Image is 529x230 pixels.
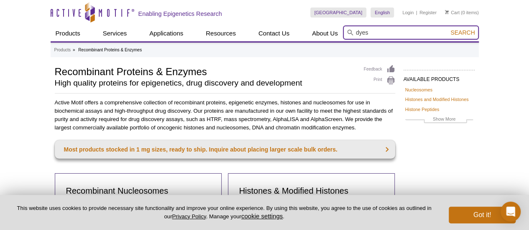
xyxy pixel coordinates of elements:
[78,48,142,52] li: Recombinant Proteins & Enzymes
[445,10,449,14] img: Your Cart
[13,205,435,220] p: This website uses cookies to provide necessary site functionality and improve your online experie...
[448,29,477,36] button: Search
[66,186,169,195] span: Recombinant Nucleosomes
[364,65,395,74] a: Feedback
[445,8,479,18] li: (0 items)
[253,25,294,41] a: Contact Us
[201,25,241,41] a: Resources
[55,65,355,77] h1: Recombinant Proteins & Enzymes
[310,8,367,18] a: [GEOGRAPHIC_DATA]
[54,46,71,54] a: Products
[64,182,171,200] a: Recombinant Nucleosomes
[241,212,283,220] button: cookie settings
[405,96,469,103] a: Histones and Modified Histones
[416,8,417,18] li: |
[445,10,460,15] a: Cart
[405,115,473,125] a: Show More
[371,8,394,18] a: English
[449,207,516,223] button: Got it!
[405,86,432,94] a: Nucleosomes
[51,25,85,41] a: Products
[138,10,222,18] h2: Enabling Epigenetics Research
[450,29,475,36] span: Search
[343,25,479,40] input: Keyword, Cat. No.
[501,202,521,222] div: Open Intercom Messenger
[73,48,75,52] li: »
[364,76,395,85] a: Print
[307,25,343,41] a: About Us
[55,79,355,87] h2: High quality proteins for epigenetics, drug discovery and development
[55,99,395,132] p: Active Motif offers a comprehensive collection of recombinant proteins, epigenetic enzymes, histo...
[419,10,437,15] a: Register
[55,140,395,159] a: Most products stocked in 1 mg sizes, ready to ship. Inquire about placing larger scale bulk orders.
[239,186,348,195] span: Histones & Modified Histones
[172,213,206,220] a: Privacy Policy
[237,182,351,200] a: Histones & Modified Histones
[98,25,132,41] a: Services
[405,106,440,113] a: Histone Peptides
[402,10,414,15] a: Login
[404,70,475,85] h2: AVAILABLE PRODUCTS
[144,25,188,41] a: Applications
